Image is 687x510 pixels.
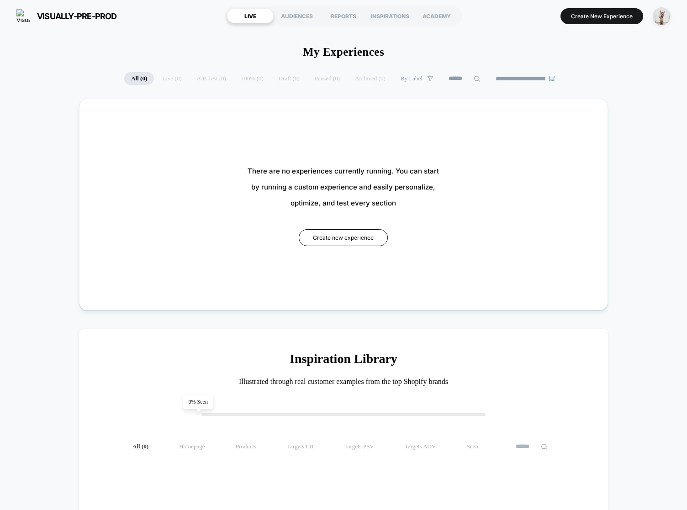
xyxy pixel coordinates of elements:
span: ( 0 ) [142,443,148,450]
img: ppic [653,7,671,25]
button: ppic [650,7,673,26]
span: Homepage [179,443,205,450]
span: Targets AOV [405,443,436,450]
div: INSPIRATIONS [367,9,413,23]
h4: Illustrated through real customer examples from the top Shopify brands [106,378,581,386]
span: 0 % Seen [183,395,213,409]
div: REPORTS [320,9,367,23]
span: Products [236,443,257,450]
span: visually-pre-prod [37,11,117,21]
span: Targets PSV [344,443,374,450]
img: Visually logo [16,9,30,23]
button: visually-pre-prod [14,9,120,23]
h3: Inspiration Library [106,352,581,366]
span: There are no experiences currently running. You can start by running a custom experience and easi... [248,163,439,211]
div: LIVE [227,9,274,23]
span: All ( 0 ) [124,72,154,85]
span: Seen [467,443,478,450]
h1: My Experiences [303,46,384,58]
button: Create new experience [299,229,388,246]
span: All [132,443,148,450]
span: By Label [401,75,423,82]
div: ACADEMY [413,9,460,23]
span: Targets CR [287,443,313,450]
button: Create New Experience [560,8,643,24]
img: end [549,76,555,81]
div: AUDIENCES [274,9,320,23]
